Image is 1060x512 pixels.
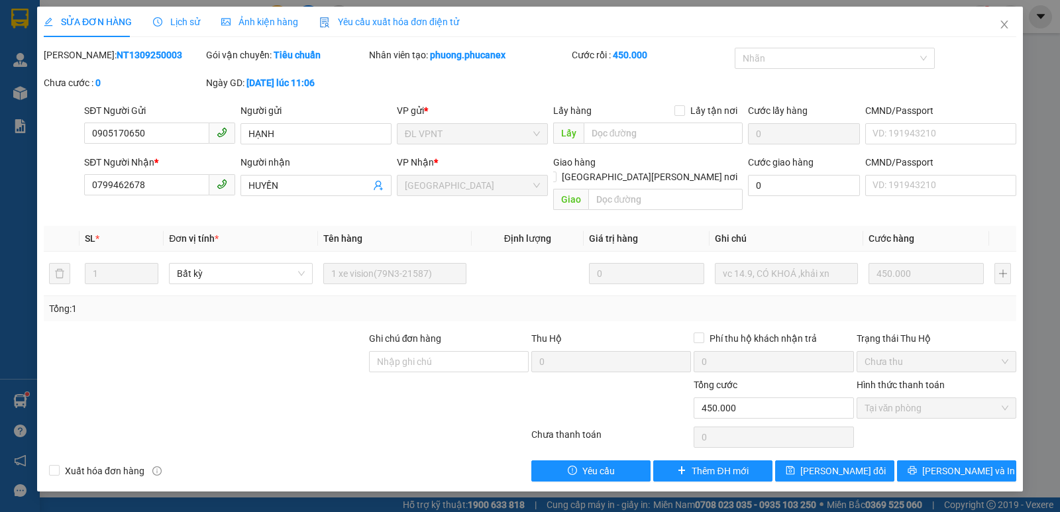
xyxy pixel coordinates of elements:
b: Tiêu chuẩn [274,50,321,60]
div: Cước rồi : [572,48,731,62]
span: Lịch sử [153,17,200,27]
b: [DATE] lúc 11:06 [246,77,315,88]
button: delete [49,263,70,284]
li: (c) 2017 [111,63,182,79]
div: [PERSON_NAME]: [44,48,203,62]
div: Chưa cước : [44,76,203,90]
span: Tên hàng [323,233,362,244]
span: SL [85,233,95,244]
span: user-add [373,180,384,191]
span: close [999,19,1010,30]
span: edit [44,17,53,26]
div: Nhân viên tạo: [369,48,570,62]
div: Người nhận [240,155,392,170]
div: CMND/Passport [865,103,1016,118]
button: plusThêm ĐH mới [653,460,772,482]
span: Tại văn phòng [865,398,1008,418]
span: Lấy [553,123,584,144]
span: picture [221,17,231,26]
span: Cước hàng [869,233,914,244]
span: Phí thu hộ khách nhận trả [704,331,822,346]
button: printer[PERSON_NAME] và In [897,460,1016,482]
label: Cước giao hàng [748,157,814,168]
input: Ghi chú đơn hàng [369,351,529,372]
span: VP Nhận [397,157,434,168]
button: exclamation-circleYêu cầu [531,460,651,482]
span: info-circle [152,466,162,476]
span: Thu Hộ [531,333,562,344]
span: Lấy hàng [553,105,592,116]
span: Yêu cầu xuất hóa đơn điện tử [319,17,459,27]
button: Close [986,7,1023,44]
span: Lấy tận nơi [685,103,743,118]
div: SĐT Người Nhận [84,155,235,170]
b: 0 [95,77,101,88]
div: Tổng: 1 [49,301,410,316]
span: [PERSON_NAME] đổi [800,464,886,478]
div: Chưa thanh toán [530,427,692,450]
span: Chưa thu [865,352,1008,372]
span: Ảnh kiện hàng [221,17,298,27]
label: Hình thức thanh toán [857,380,945,390]
span: Yêu cầu [582,464,615,478]
label: Cước lấy hàng [748,105,808,116]
span: [GEOGRAPHIC_DATA][PERSON_NAME] nơi [556,170,743,184]
span: Bất kỳ [177,264,304,283]
b: phuong.phucanex [430,50,505,60]
input: 0 [869,263,984,284]
span: Đơn vị tính [169,233,219,244]
b: Gửi khách hàng [81,19,131,81]
button: save[PERSON_NAME] đổi [775,460,894,482]
div: SĐT Người Gửi [84,103,235,118]
input: VD: Bàn, Ghế [323,263,466,284]
span: Giao hàng [553,157,596,168]
b: NT1309250003 [117,50,182,60]
img: logo.jpg [17,17,83,83]
span: phone [217,127,227,138]
span: ĐL VPNT [405,124,540,144]
input: Cước lấy hàng [748,123,860,144]
input: Cước giao hàng [748,175,860,196]
span: clock-circle [153,17,162,26]
span: [PERSON_NAME] và In [922,464,1015,478]
div: VP gửi [397,103,548,118]
div: Người gửi [240,103,392,118]
input: Dọc đường [584,123,743,144]
span: Định lượng [504,233,551,244]
input: Dọc đường [588,189,743,210]
span: plus [677,466,686,476]
div: Gói vận chuyển: [206,48,366,62]
span: phone [217,179,227,189]
span: Giá trị hàng [589,233,638,244]
span: SỬA ĐƠN HÀNG [44,17,132,27]
span: Giao [553,189,588,210]
label: Ghi chú đơn hàng [369,333,442,344]
b: [DOMAIN_NAME] [111,50,182,61]
input: 0 [589,263,704,284]
span: exclamation-circle [568,466,577,476]
div: CMND/Passport [865,155,1016,170]
span: printer [908,466,917,476]
div: Trạng thái Thu Hộ [857,331,1016,346]
div: Ngày GD: [206,76,366,90]
input: Ghi Chú [715,263,858,284]
b: 450.000 [613,50,647,60]
span: ĐL Quận 1 [405,176,540,195]
span: Thêm ĐH mới [692,464,748,478]
span: Tổng cước [694,380,737,390]
span: save [786,466,795,476]
button: plus [994,263,1011,284]
b: Phúc An Express [17,85,69,171]
img: logo.jpg [144,17,176,48]
span: Xuất hóa đơn hàng [60,464,150,478]
th: Ghi chú [710,226,863,252]
img: icon [319,17,330,28]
